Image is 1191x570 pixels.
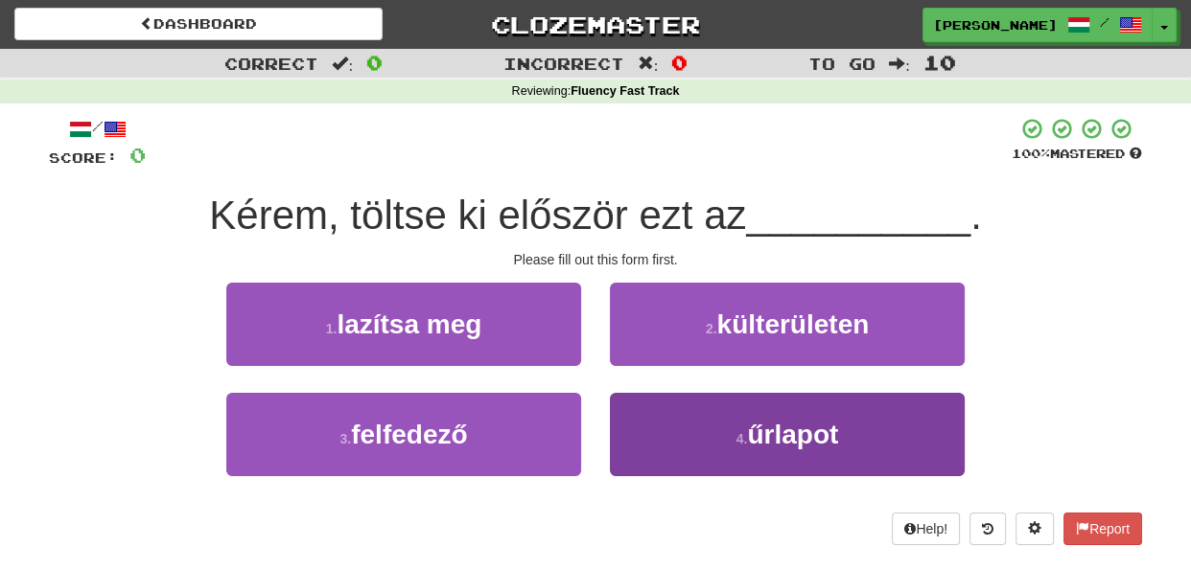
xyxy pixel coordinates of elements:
span: lazítsa meg [337,309,481,339]
span: : [889,56,910,72]
span: Score: [49,149,118,166]
span: Kérem, töltse ki először ezt az [209,193,746,238]
button: Help! [892,513,960,545]
div: Please fill out this form first. [49,250,1142,269]
div: Mastered [1012,146,1142,163]
small: 2 . [706,321,717,336]
span: __________ [746,193,970,238]
span: : [638,56,659,72]
small: 4 . [736,431,748,446]
button: Report [1063,513,1142,545]
a: Dashboard [14,8,383,40]
span: 10 [923,51,956,74]
button: Round history (alt+y) [969,513,1006,545]
span: Correct [224,54,318,73]
span: . [970,193,982,238]
span: [PERSON_NAME] [933,16,1058,34]
button: 3.felfedező [226,393,581,476]
button: 4.űrlapot [610,393,965,476]
button: 1.lazítsa meg [226,283,581,366]
button: 2.külterületen [610,283,965,366]
span: 0 [671,51,688,74]
span: külterületen [716,309,869,339]
span: űrlapot [747,420,838,449]
a: [PERSON_NAME] / [922,8,1153,42]
strong: Fluency Fast Track [571,84,679,98]
span: : [332,56,353,72]
span: / [1100,15,1109,29]
span: 100 % [1012,146,1050,161]
span: 0 [129,143,146,167]
span: 0 [366,51,383,74]
a: Clozemaster [411,8,780,41]
div: / [49,117,146,141]
span: To go [808,54,876,73]
span: Incorrect [503,54,624,73]
span: felfedező [351,420,467,449]
small: 1 . [326,321,338,336]
small: 3 . [339,431,351,446]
